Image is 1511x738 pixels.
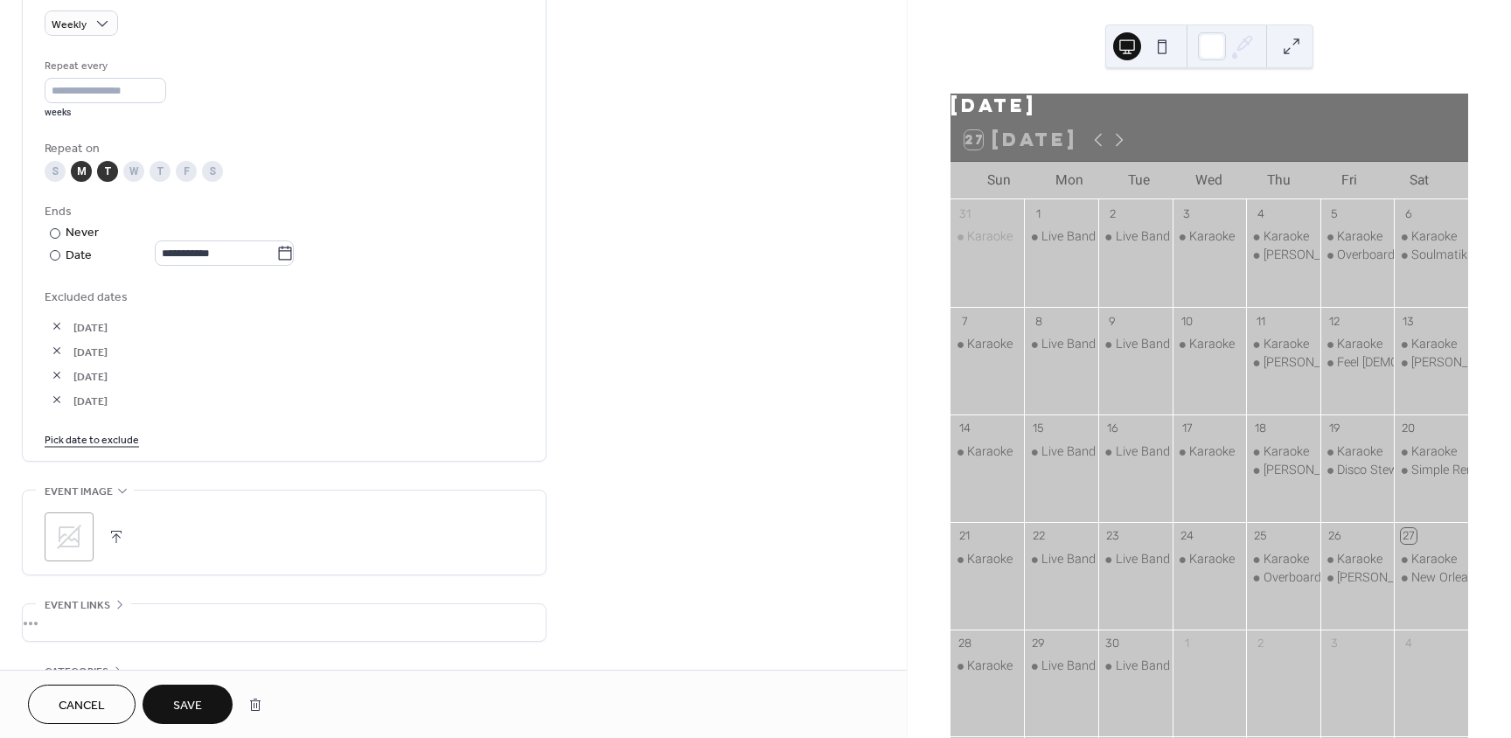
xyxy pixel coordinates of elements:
div: Karaoke [967,443,1013,461]
div: 8 [1031,313,1047,329]
span: Event image [45,483,113,501]
div: T [97,161,118,182]
div: Karaoke [1264,551,1309,568]
div: 31 [957,205,972,221]
div: Repeat every [45,57,163,75]
div: Karaoke [1173,336,1247,353]
div: Soulmatik [1411,247,1467,264]
div: Karaoke [1264,228,1309,246]
div: 6 [1401,205,1417,221]
div: Karaoke [1320,443,1395,461]
div: Live Band Karaoke [1024,228,1098,246]
div: Karaoke [967,551,1013,568]
div: Karaoke [1337,551,1382,568]
div: S [202,161,223,182]
div: 25 [1252,528,1268,544]
button: Cancel [28,685,136,724]
div: Live Band Karaoke [1098,336,1173,353]
div: Sat [1384,162,1454,199]
div: Live Band Karaoke [1024,336,1098,353]
div: [DATE] [950,94,1468,119]
div: Karaoke [1411,228,1457,246]
div: 1 [1031,205,1047,221]
div: Karaoke [1173,443,1247,461]
div: Live Band Karaoke [1116,443,1219,461]
div: Overboard [1246,569,1320,587]
div: Live Band Karaoke [1041,336,1145,353]
div: Karaoke [1411,443,1457,461]
div: 15 [1031,421,1047,436]
div: 26 [1326,528,1342,544]
div: weeks [45,107,166,119]
span: Save [173,697,202,715]
div: 23 [1104,528,1120,544]
span: [DATE] [73,343,524,361]
div: T [150,161,171,182]
div: 14 [957,421,972,436]
div: 10 [1179,313,1194,329]
div: Simple Remedy [1394,462,1468,479]
div: Karaoke [1246,228,1320,246]
div: Overboard [1320,247,1395,264]
div: Karaoke [1394,336,1468,353]
div: Keithen Banks [1394,354,1468,372]
div: 1 [1179,636,1194,651]
span: Excluded dates [45,289,524,307]
div: Karaoke [1246,551,1320,568]
div: Karaoke [1189,443,1235,461]
div: Live Band Karaoke [1116,551,1219,568]
div: Disco Stew [1320,462,1395,479]
div: 28 [957,636,972,651]
div: 29 [1031,636,1047,651]
div: Lloyd Snyder & Friends [1246,354,1320,372]
div: 21 [957,528,972,544]
div: Karaoke [1411,336,1457,353]
div: Karaoke [1394,551,1468,568]
div: Karaoke [950,336,1025,353]
div: Sun [964,162,1034,199]
div: Wed [1174,162,1244,199]
div: Live Band Karaoke [1024,551,1098,568]
div: Karaoke [967,336,1013,353]
div: Karaoke [1394,443,1468,461]
div: Karaoke [1189,228,1235,246]
div: Karaoke [1337,443,1382,461]
div: Rick King's Royal Hustle [1246,247,1320,264]
div: 2 [1252,636,1268,651]
span: Pick date to exclude [45,431,139,449]
div: 18 [1252,421,1268,436]
div: 19 [1326,421,1342,436]
div: Live Band Karaoke [1098,228,1173,246]
div: Live Band Karaoke [1041,228,1145,246]
div: [PERSON_NAME] & Friends [1337,569,1485,587]
div: 11 [1252,313,1268,329]
div: Thu [1244,162,1314,199]
div: Live Band Karaoke [1116,228,1219,246]
div: 30 [1104,636,1120,651]
div: 2 [1104,205,1120,221]
div: Ends [45,203,520,221]
div: Karaoke [1320,551,1395,568]
div: 4 [1401,636,1417,651]
div: Karaoke [950,658,1025,675]
span: [DATE] [73,318,524,337]
div: Karaoke [1189,336,1235,353]
div: Live Band Karaoke [1041,551,1145,568]
div: 13 [1401,313,1417,329]
div: Karaoke [1337,228,1382,246]
div: 16 [1104,421,1120,436]
div: Karaoke [1246,443,1320,461]
div: Overboard [1264,569,1321,587]
div: Karaoke [1189,551,1235,568]
div: Karaoke [1173,551,1247,568]
div: Feel Good Party Band [1320,354,1395,372]
div: S [45,161,66,182]
div: Karaoke [1394,228,1468,246]
div: Karaoke [1337,336,1382,353]
div: Karaoke [967,658,1013,675]
div: Karaoke [1411,551,1457,568]
div: Karaoke [950,228,1025,246]
div: 17 [1179,421,1194,436]
div: Simple Remedy [1411,462,1497,479]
